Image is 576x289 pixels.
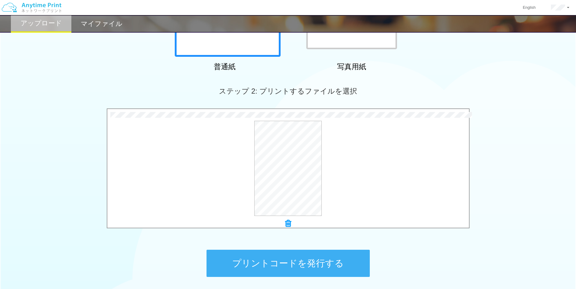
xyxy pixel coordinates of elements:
h2: マイファイル [81,20,122,27]
h2: 写真用紙 [299,63,405,71]
button: プリントコードを発行する [207,250,370,277]
h2: アップロード [21,20,62,27]
span: ステップ 2: プリントするファイルを選択 [219,87,357,95]
h2: 普通紙 [172,63,278,71]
